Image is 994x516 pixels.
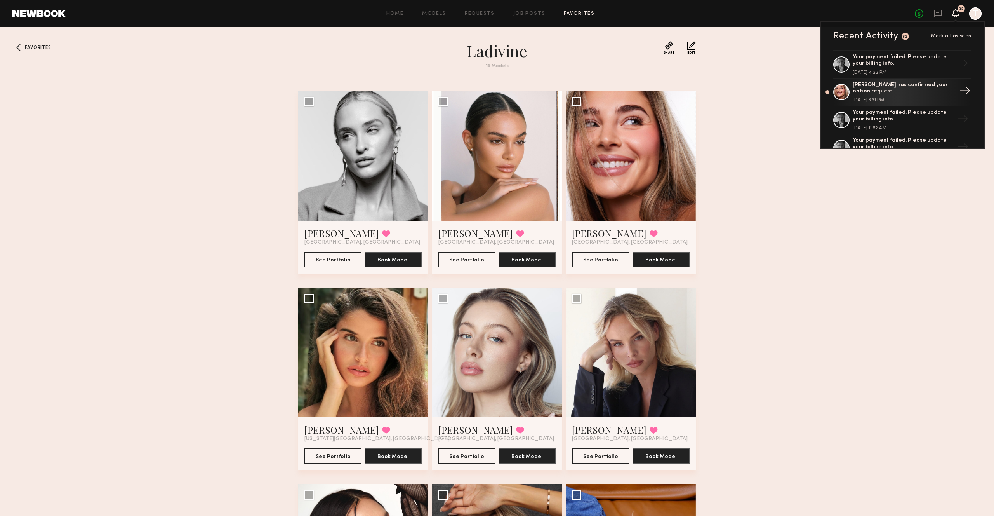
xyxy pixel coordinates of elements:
[969,7,982,20] a: T
[954,138,971,158] div: →
[438,424,513,436] a: [PERSON_NAME]
[304,448,361,464] button: See Portfolio
[833,50,971,79] a: Your payment failed. Please update your billing info.[DATE] 4:22 PM→
[853,98,954,103] div: [DATE] 3:31 PM
[304,227,379,239] a: [PERSON_NAME]
[902,35,908,39] div: 32
[438,448,495,464] button: See Portfolio
[687,51,696,54] span: Edit
[304,424,379,436] a: [PERSON_NAME]
[633,453,690,459] a: Book Model
[499,256,556,263] a: Book Model
[499,453,556,459] a: Book Model
[438,436,554,442] span: [GEOGRAPHIC_DATA], [GEOGRAPHIC_DATA]
[664,51,675,54] span: Share
[572,424,646,436] a: [PERSON_NAME]
[633,252,690,267] button: Book Model
[954,54,971,75] div: →
[499,252,556,267] button: Book Model
[833,106,971,134] a: Your payment failed. Please update your billing info.[DATE] 11:52 AM→
[304,252,361,267] button: See Portfolio
[633,448,690,464] button: Book Model
[564,11,594,16] a: Favorites
[853,82,954,95] div: [PERSON_NAME] has confirmed your option request.
[438,239,554,246] span: [GEOGRAPHIC_DATA], [GEOGRAPHIC_DATA]
[25,45,51,50] span: Favorites
[365,448,422,464] button: Book Model
[664,41,675,54] button: Share
[499,448,556,464] button: Book Model
[853,110,954,123] div: Your payment failed. Please update your billing info.
[956,82,974,102] div: →
[513,11,546,16] a: Job Posts
[572,239,688,246] span: [GEOGRAPHIC_DATA], [GEOGRAPHIC_DATA]
[572,436,688,442] span: [GEOGRAPHIC_DATA], [GEOGRAPHIC_DATA]
[853,54,954,67] div: Your payment failed. Please update your billing info.
[357,64,637,69] div: 16 Models
[304,436,450,442] span: [US_STATE][GEOGRAPHIC_DATA], [GEOGRAPHIC_DATA]
[572,227,646,239] a: [PERSON_NAME]
[304,239,420,246] span: [GEOGRAPHIC_DATA], [GEOGRAPHIC_DATA]
[572,448,629,464] button: See Portfolio
[12,41,25,54] a: Favorites
[365,453,422,459] a: Book Model
[386,11,404,16] a: Home
[833,134,971,162] a: Your payment failed. Please update your billing info.→
[465,11,495,16] a: Requests
[572,252,629,267] button: See Portfolio
[633,256,690,263] a: Book Model
[833,31,898,41] div: Recent Activity
[853,126,954,131] div: [DATE] 11:52 AM
[438,227,513,239] a: [PERSON_NAME]
[687,41,696,54] button: Edit
[853,138,954,151] div: Your payment failed. Please update your billing info.
[954,110,971,130] div: →
[357,41,637,61] h1: Ladivine
[422,11,446,16] a: Models
[438,252,495,267] button: See Portfolio
[365,256,422,263] a: Book Model
[959,7,964,11] div: 32
[931,34,971,38] span: Mark all as seen
[853,70,954,75] div: [DATE] 4:22 PM
[833,79,971,107] a: [PERSON_NAME] has confirmed your option request.[DATE] 3:31 PM→
[365,252,422,267] button: Book Model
